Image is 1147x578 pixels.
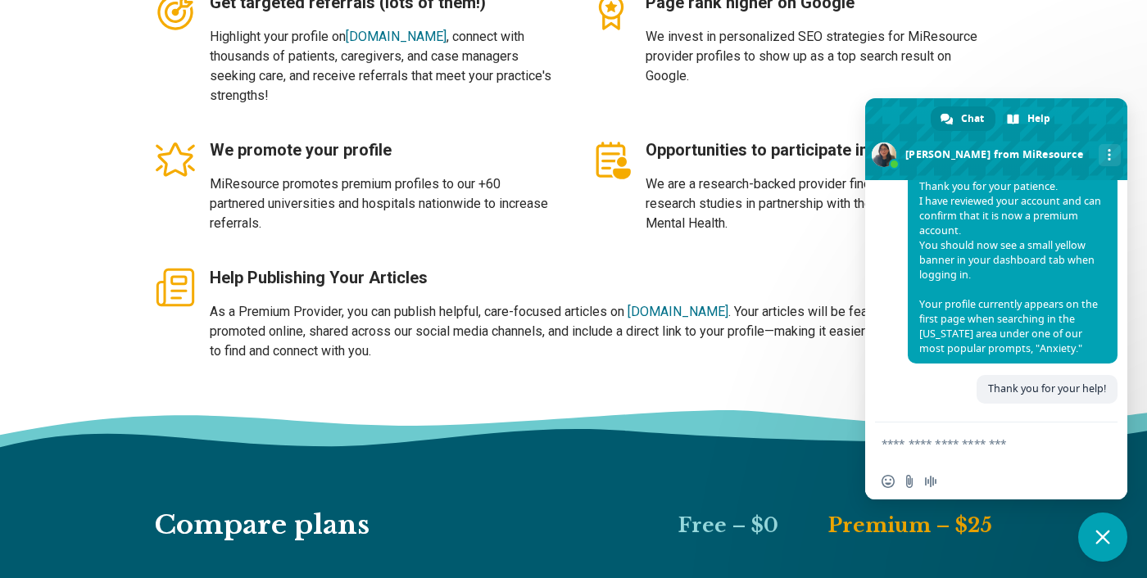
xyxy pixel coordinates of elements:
[882,475,895,488] span: Insert an emoji
[961,106,984,131] span: Chat
[828,513,992,537] span: Premium – $25
[997,106,1062,131] div: Help
[988,382,1106,395] span: Thank you for your help!
[210,138,557,161] h3: We promote your profile
[646,27,993,86] p: We invest in personalized SEO strategies for MiResource provider profiles to show up as a top sea...
[924,475,937,488] span: Audio message
[931,106,995,131] div: Chat
[903,475,916,488] span: Send a file
[628,304,728,319] a: [DOMAIN_NAME]
[155,508,369,541] span: Compare plans
[210,174,557,233] p: MiResource promotes premium profiles to our +60 partnered universities and hospitals nationwide t...
[210,266,993,289] h3: Help Publishing Your Articles
[1027,106,1050,131] span: Help
[210,302,993,361] p: As a Premium Provider, you can publish helpful, care-focused articles on . Your articles will be ...
[1078,513,1127,562] div: Close chat
[646,138,993,161] h3: Opportunities to participate in research
[882,436,1075,451] textarea: Compose your message...
[678,513,778,537] span: Free – $0
[210,27,557,106] p: Highlight your profile on , connect with thousands of patients, caregivers, and case managers see...
[1099,144,1121,166] div: More channels
[646,174,993,233] p: We are a research-backed provider finder with ongoing research studies in partnership with the Na...
[919,179,1101,355] span: Thank you for your patience. I have reviewed your account and can confirm that it is now a premiu...
[346,29,447,44] a: [DOMAIN_NAME]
